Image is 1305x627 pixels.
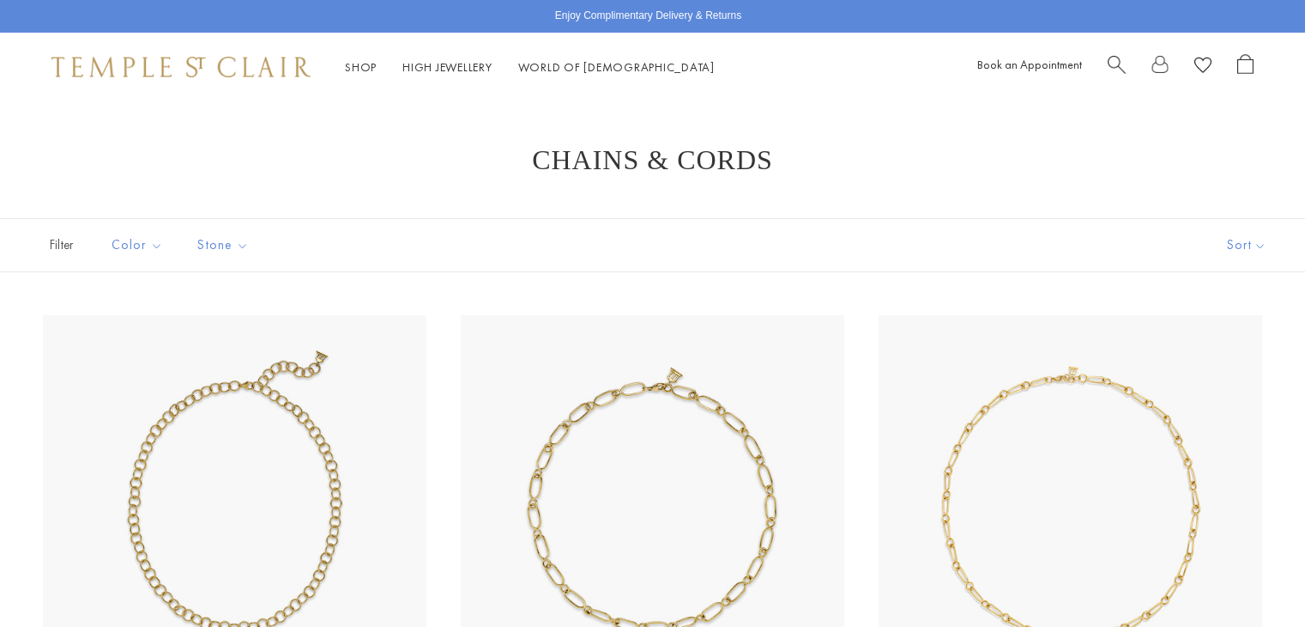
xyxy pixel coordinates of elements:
[345,59,377,75] a: ShopShop
[1188,219,1305,271] button: Show sort by
[69,144,1236,175] h1: Chains & Cords
[189,234,262,256] span: Stone
[1194,54,1211,81] a: View Wishlist
[518,59,715,75] a: World of [DEMOGRAPHIC_DATA]World of [DEMOGRAPHIC_DATA]
[99,226,176,265] button: Color
[555,8,741,25] p: Enjoy Complimentary Delivery & Returns
[1219,546,1288,610] iframe: Gorgias live chat messenger
[977,57,1082,72] a: Book an Appointment
[51,57,311,77] img: Temple St. Clair
[103,234,176,256] span: Color
[1108,54,1126,81] a: Search
[402,59,492,75] a: High JewelleryHigh Jewellery
[184,226,262,265] button: Stone
[1237,54,1254,81] a: Open Shopping Bag
[345,57,715,78] nav: Main navigation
